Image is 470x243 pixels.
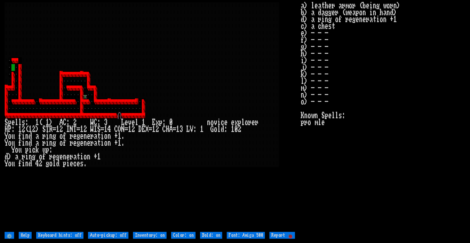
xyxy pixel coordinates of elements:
[301,2,465,231] stats: a) leather armor (being worn) b) a dagger (weapon in hand) d) a ring of regeneration +1 c) a ches...
[66,160,70,167] div: i
[80,160,83,167] div: s
[42,146,46,153] div: u
[224,119,228,126] div: e
[169,126,173,133] div: A
[83,133,87,140] div: n
[39,153,42,160] div: o
[77,126,80,133] div: =
[190,126,193,133] div: V
[77,153,80,160] div: t
[83,160,87,167] div: .
[227,232,265,239] input: Font: Amiga 500
[149,126,152,133] div: =
[90,133,94,140] div: r
[35,119,39,126] div: 1
[90,119,94,126] div: W
[97,153,101,160] div: 1
[49,119,53,126] div: )
[8,133,11,140] div: o
[101,140,104,146] div: i
[5,126,8,133] div: H
[18,119,22,126] div: l
[234,126,238,133] div: 0
[18,133,22,140] div: f
[70,140,73,146] div: r
[173,126,176,133] div: =
[252,119,255,126] div: e
[200,126,204,133] div: 1
[25,126,29,133] div: (
[132,119,135,126] div: e
[121,133,125,140] div: .
[8,126,11,133] div: P
[11,126,15,133] div: :
[59,126,63,133] div: 2
[176,126,180,133] div: 1
[46,140,49,146] div: i
[80,126,83,133] div: 1
[46,119,49,126] div: 1
[53,153,56,160] div: e
[5,160,8,167] div: Y
[73,119,77,126] div: 2
[36,232,83,239] input: Keyboard hints: off
[70,126,73,133] div: N
[49,126,53,133] div: R
[186,126,190,133] div: L
[73,153,77,160] div: a
[5,119,8,126] div: S
[56,126,59,133] div: 1
[162,119,166,126] div: :
[114,126,118,133] div: C
[42,153,46,160] div: f
[142,126,145,133] div: E
[63,160,66,167] div: p
[255,119,258,126] div: r
[35,126,39,133] div: )
[11,146,15,153] div: Y
[107,126,111,133] div: 4
[35,146,39,153] div: k
[70,160,73,167] div: e
[49,160,53,167] div: o
[8,140,11,146] div: o
[171,232,196,239] input: Color: on
[94,126,97,133] div: I
[210,126,214,133] div: G
[104,140,107,146] div: o
[29,160,32,167] div: d
[63,119,66,126] div: C
[87,140,90,146] div: e
[46,133,49,140] div: i
[121,126,125,133] div: N
[73,140,77,146] div: e
[214,126,217,133] div: o
[128,119,132,126] div: v
[80,153,83,160] div: i
[166,126,169,133] div: H
[94,153,97,160] div: +
[80,133,83,140] div: e
[42,133,46,140] div: r
[49,140,53,146] div: n
[66,153,70,160] div: e
[87,133,90,140] div: e
[39,160,42,167] div: 2
[104,126,107,133] div: 1
[19,232,32,239] input: Help
[25,140,29,146] div: n
[231,119,234,126] div: e
[94,140,97,146] div: a
[87,153,90,160] div: n
[29,146,32,153] div: i
[11,140,15,146] div: u
[46,146,49,153] div: p
[39,119,42,126] div: (
[83,126,87,133] div: 2
[200,232,222,239] input: Bold: on
[63,153,66,160] div: n
[193,126,197,133] div: :
[18,160,22,167] div: f
[210,119,214,126] div: o
[73,133,77,140] div: e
